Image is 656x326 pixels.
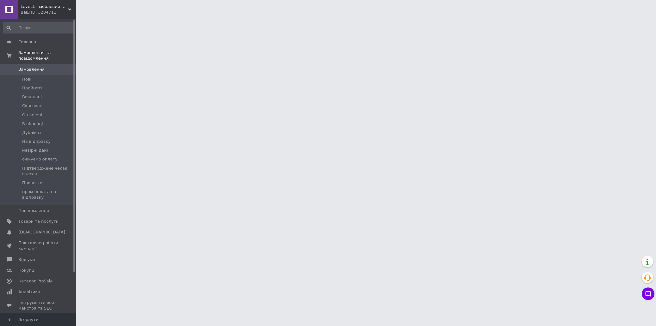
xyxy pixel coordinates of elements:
[21,4,68,9] span: LeveLL - меблевий магазин 🔥
[18,257,35,263] span: Відгуки
[22,112,42,118] span: Оплачені
[3,22,75,33] input: Пошук
[18,50,76,61] span: Замовлення та повідомлення
[18,268,35,273] span: Покупці
[22,130,41,136] span: Дублікат
[18,300,59,311] span: Інструменти веб-майстра та SEO
[18,289,40,295] span: Аналітика
[18,39,36,45] span: Головна
[642,287,654,300] button: Чат з покупцем
[22,85,42,91] span: Прийняті
[18,278,53,284] span: Каталог ProSale
[22,139,51,144] span: На відправку
[18,240,59,251] span: Показники роботи компанії
[22,148,48,153] span: невірні дані
[22,189,74,200] span: пром оплата на відправку
[22,166,74,177] span: Підтверджене чекає внесен
[22,156,58,162] span: очікуємо оплату
[22,180,43,186] span: Провести
[18,67,45,72] span: Замовлення
[21,9,76,15] div: Ваш ID: 3284711
[18,219,59,224] span: Товари та послуги
[22,94,42,100] span: Виконані
[22,76,31,82] span: Нові
[22,121,43,127] span: В обробці
[18,208,49,214] span: Повідомлення
[18,229,65,235] span: [DEMOGRAPHIC_DATA]
[22,103,44,109] span: Скасовані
